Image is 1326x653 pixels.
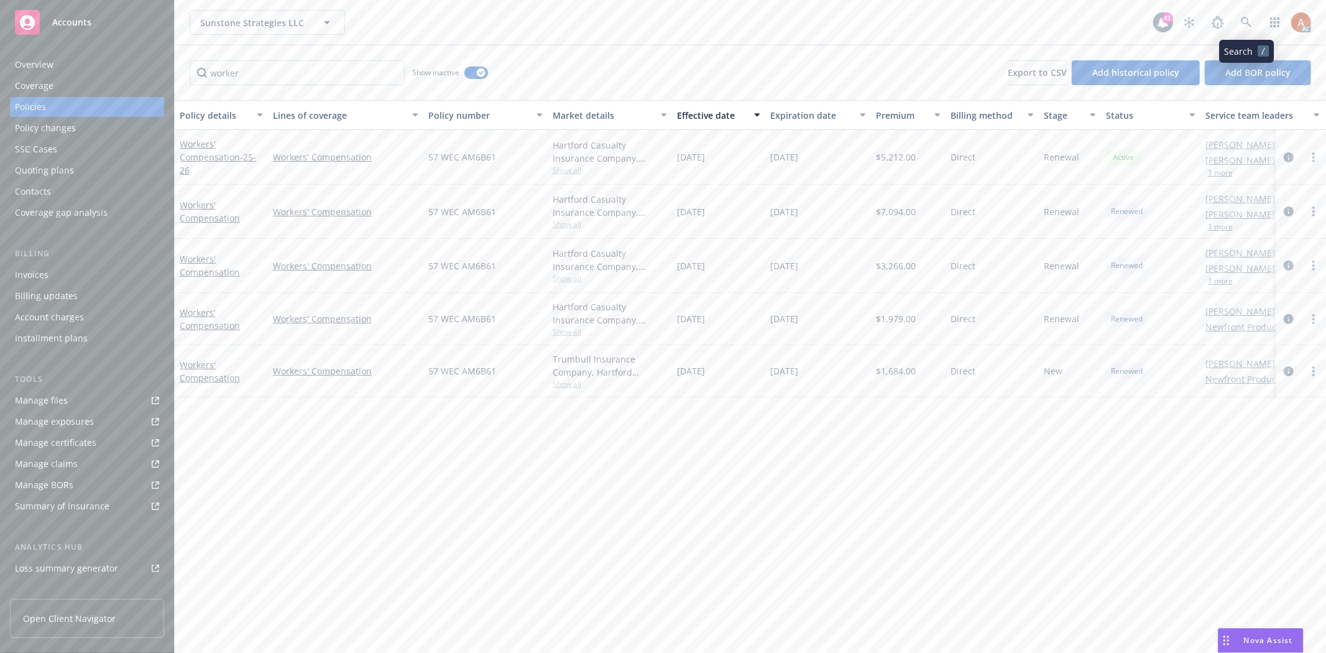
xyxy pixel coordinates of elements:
[1101,100,1200,130] button: Status
[180,359,240,384] a: Workers' Compensation
[553,219,667,229] span: Show all
[553,109,653,122] div: Market details
[1008,67,1067,78] span: Export to CSV
[190,10,345,35] button: Sunstone Strategies LLC
[15,433,96,453] div: Manage certificates
[15,76,53,96] div: Coverage
[15,160,74,180] div: Quoting plans
[10,248,164,260] div: Billing
[1044,151,1079,164] span: Renewal
[876,109,927,122] div: Premium
[1208,277,1233,285] button: 1 more
[770,151,798,164] span: [DATE]
[15,412,94,432] div: Manage exposures
[1205,192,1275,205] a: [PERSON_NAME]
[1205,154,1275,167] a: [PERSON_NAME]
[1208,169,1233,177] button: 1 more
[23,612,116,625] span: Open Client Navigator
[1205,320,1285,333] a: Newfront Producer
[672,100,765,130] button: Effective date
[273,205,418,218] a: Workers' Compensation
[1281,258,1296,273] a: circleInformation
[15,139,57,159] div: SSC Cases
[10,412,164,432] a: Manage exposures
[553,300,667,327] div: Hartford Casualty Insurance Company, Hartford Insurance Group
[770,364,798,377] span: [DATE]
[1205,10,1230,35] a: Report a Bug
[1205,262,1275,275] a: [PERSON_NAME]
[15,454,78,474] div: Manage claims
[1111,260,1143,271] span: Renewed
[1044,312,1079,325] span: Renewal
[1218,628,1304,653] button: Nova Assist
[423,100,548,130] button: Policy number
[677,109,747,122] div: Effective date
[1111,152,1136,163] span: Active
[10,182,164,201] a: Contacts
[10,286,164,306] a: Billing updates
[1111,313,1143,325] span: Renewed
[951,364,975,377] span: Direct
[15,475,73,495] div: Manage BORs
[10,475,164,495] a: Manage BORs
[10,373,164,386] div: Tools
[10,328,164,348] a: Installment plans
[1205,208,1275,221] a: [PERSON_NAME]
[770,259,798,272] span: [DATE]
[876,205,916,218] span: $7,094.00
[1208,223,1233,231] button: 1 more
[15,328,88,348] div: Installment plans
[15,307,84,327] div: Account charges
[1281,150,1296,165] a: circleInformation
[190,60,405,85] input: Filter by keyword...
[946,100,1039,130] button: Billing method
[876,259,916,272] span: $3,266.00
[553,247,667,273] div: Hartford Casualty Insurance Company, Hartford Insurance Group
[677,364,705,377] span: [DATE]
[1306,258,1321,273] a: more
[273,259,418,272] a: Workers' Compensation
[1306,150,1321,165] a: more
[1218,629,1234,652] div: Drag to move
[876,312,916,325] span: $1,979.00
[200,16,308,29] span: Sunstone Strategies LLC
[951,259,975,272] span: Direct
[677,259,705,272] span: [DATE]
[1044,259,1079,272] span: Renewal
[52,17,91,27] span: Accounts
[10,203,164,223] a: Coverage gap analysis
[10,541,164,553] div: Analytics hub
[1205,109,1306,122] div: Service team leaders
[10,558,164,578] a: Loss summary generator
[428,109,529,122] div: Policy number
[180,138,256,176] a: Workers' Compensation
[15,97,46,117] div: Policies
[1039,100,1101,130] button: Stage
[1205,138,1275,151] a: [PERSON_NAME]
[10,118,164,138] a: Policy changes
[951,151,975,164] span: Direct
[10,391,164,410] a: Manage files
[15,265,48,285] div: Invoices
[548,100,672,130] button: Market details
[1205,357,1275,370] a: [PERSON_NAME]
[1205,246,1275,259] a: [PERSON_NAME]
[428,312,496,325] span: 57 WEC AM6B61
[876,151,916,164] span: $5,212.00
[951,312,975,325] span: Direct
[876,364,916,377] span: $1,684.00
[10,265,164,285] a: Invoices
[1092,67,1179,78] span: Add historical policy
[10,76,164,96] a: Coverage
[1205,373,1285,386] a: Newfront Producer
[273,364,418,377] a: Workers' Compensation
[553,193,667,219] div: Hartford Casualty Insurance Company, Hartford Insurance Group
[273,109,405,122] div: Lines of coverage
[428,364,496,377] span: 57 WEC AM6B61
[770,109,852,122] div: Expiration date
[180,109,249,122] div: Policy details
[1291,12,1311,32] img: photo
[15,203,108,223] div: Coverage gap analysis
[10,433,164,453] a: Manage certificates
[1205,60,1311,85] button: Add BOR policy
